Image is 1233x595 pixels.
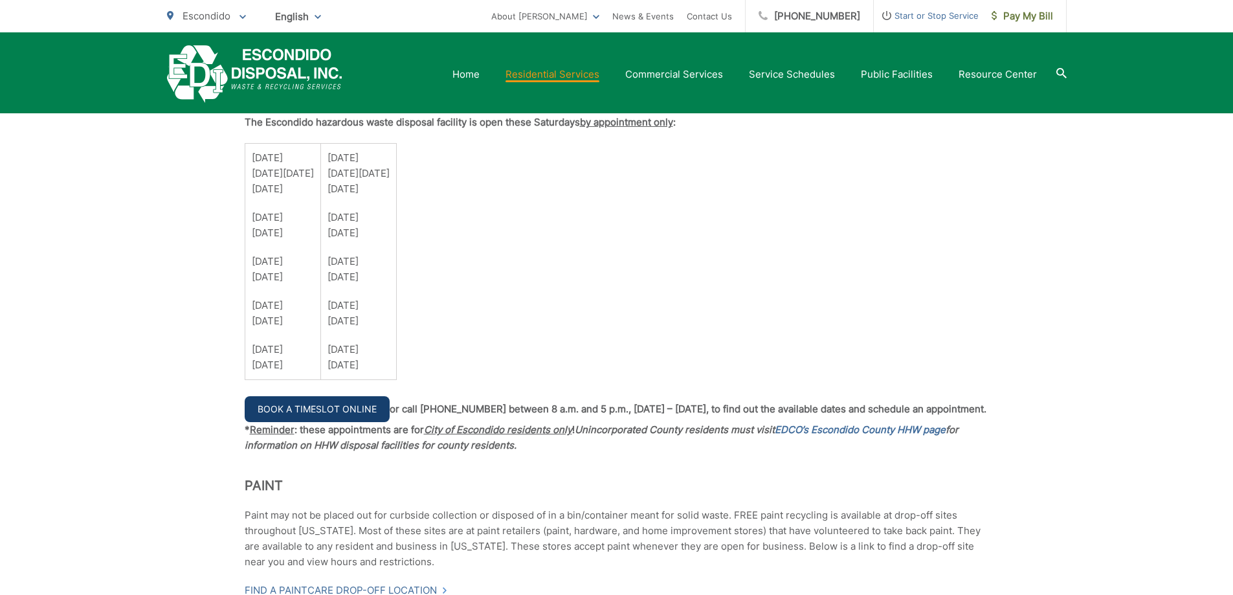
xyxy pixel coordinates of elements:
[167,45,342,103] a: EDCD logo. Return to the homepage.
[491,8,599,24] a: About [PERSON_NAME]
[775,422,946,438] a: EDCO’s Escondido County HHW page
[245,423,959,451] em: Unincorporated County residents must visit for information on HHW disposal facilities for county ...
[328,254,390,285] p: [DATE] [DATE]
[959,67,1037,82] a: Resource Center
[252,210,314,241] p: [DATE] [DATE]
[328,210,390,241] p: [DATE] [DATE]
[390,403,986,415] strong: or call [PHONE_NUMBER] between 8 a.m. and 5 p.m., [DATE] – [DATE], to find out the available date...
[245,508,989,570] p: Paint may not be placed out for curbside collection or disposed of in a bin/container meant for s...
[612,8,674,24] a: News & Events
[424,423,572,436] em: City of Escondido residents only
[580,116,673,128] span: by appointment only
[687,8,732,24] a: Contact Us
[252,342,314,373] p: [DATE] [DATE]
[245,423,959,451] strong: * : these appointments are for !
[245,478,989,493] h2: Paint
[861,67,933,82] a: Public Facilities
[625,67,723,82] a: Commercial Services
[505,67,599,82] a: Residential Services
[328,342,390,373] p: [DATE] [DATE]
[320,144,396,380] td: [DATE] [DATE][DATE] [DATE]
[252,254,314,285] p: [DATE] [DATE]
[328,298,390,329] p: [DATE] [DATE]
[992,8,1053,24] span: Pay My Bill
[245,144,320,380] td: [DATE] [DATE][DATE] [DATE]
[452,67,480,82] a: Home
[749,67,835,82] a: Service Schedules
[265,5,331,28] span: English
[252,298,314,329] p: [DATE] [DATE]
[183,10,230,22] span: Escondido
[250,423,294,436] span: Reminder
[245,116,676,128] strong: The Escondido hazardous waste disposal facility is open these Saturdays :
[245,396,390,422] a: Book a Timeslot Online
